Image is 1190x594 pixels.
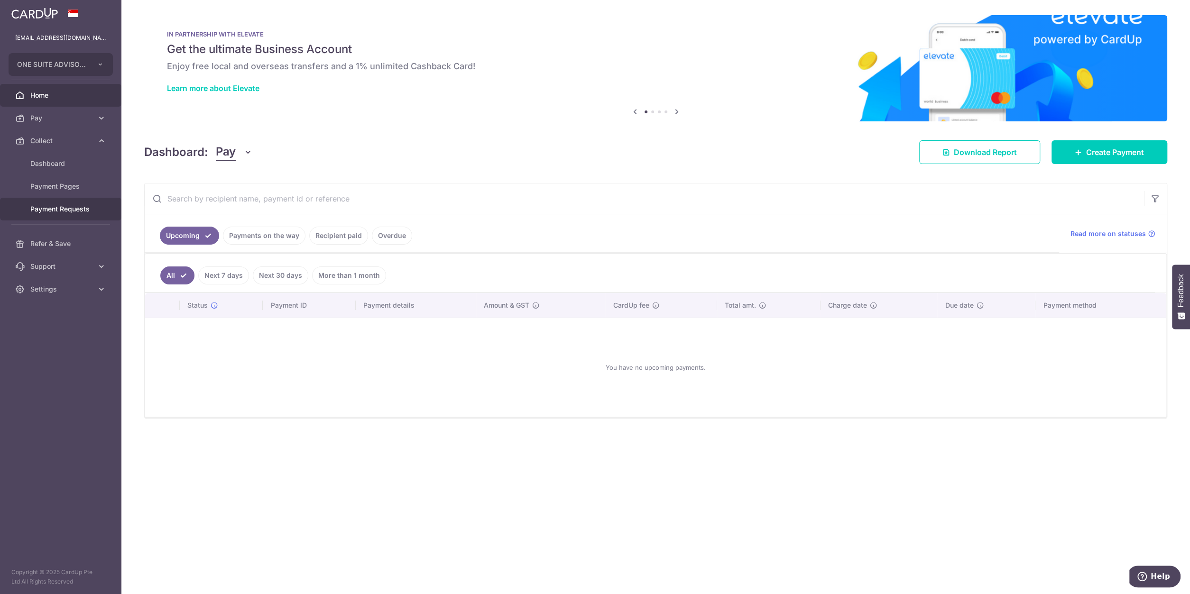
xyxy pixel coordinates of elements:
button: Pay [216,143,252,161]
button: ONE SUITE ADVISORY PTE. LTD. [9,53,113,76]
span: Create Payment [1086,146,1144,158]
h6: Enjoy free local and overseas transfers and a 1% unlimited Cashback Card! [167,61,1144,72]
span: Support [30,262,93,271]
span: Dashboard [30,159,93,168]
a: Read more on statuses [1070,229,1155,238]
img: Renovation banner [144,15,1167,121]
span: Due date [945,301,973,310]
span: Feedback [1177,274,1185,307]
a: Overdue [372,227,412,245]
span: Refer & Save [30,239,93,248]
a: Next 30 days [253,266,308,284]
th: Payment ID [263,293,356,318]
span: Read more on statuses [1070,229,1146,238]
a: Upcoming [160,227,219,245]
h4: Dashboard: [144,144,208,161]
input: Search by recipient name, payment id or reference [145,183,1144,214]
span: Charge date [828,301,867,310]
span: Collect [30,136,93,146]
span: Amount & GST [484,301,529,310]
span: Total amt. [725,301,756,310]
p: IN PARTNERSHIP WITH ELEVATE [167,30,1144,38]
div: You have no upcoming payments. [157,326,1155,409]
a: More than 1 month [312,266,386,284]
a: Next 7 days [198,266,249,284]
span: Settings [30,284,93,294]
p: [EMAIL_ADDRESS][DOMAIN_NAME] [15,33,106,43]
span: Pay [30,113,93,123]
span: CardUp fee [613,301,649,310]
span: Download Report [954,146,1017,158]
img: CardUp [11,8,58,19]
span: Home [30,91,93,100]
span: Payment Pages [30,182,93,191]
a: Payments on the way [223,227,305,245]
th: Payment method [1035,293,1166,318]
span: Payment Requests [30,204,93,214]
h5: Get the ultimate Business Account [167,42,1144,57]
span: Pay [216,143,236,161]
a: Create Payment [1052,140,1167,164]
iframe: Opens a widget where you can find more information [1129,566,1181,589]
button: Feedback - Show survey [1172,265,1190,329]
span: Status [187,301,208,310]
a: All [160,266,194,284]
a: Learn more about Elevate [167,83,259,93]
a: Download Report [919,140,1040,164]
th: Payment details [356,293,476,318]
a: Recipient paid [309,227,368,245]
span: ONE SUITE ADVISORY PTE. LTD. [17,60,87,69]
